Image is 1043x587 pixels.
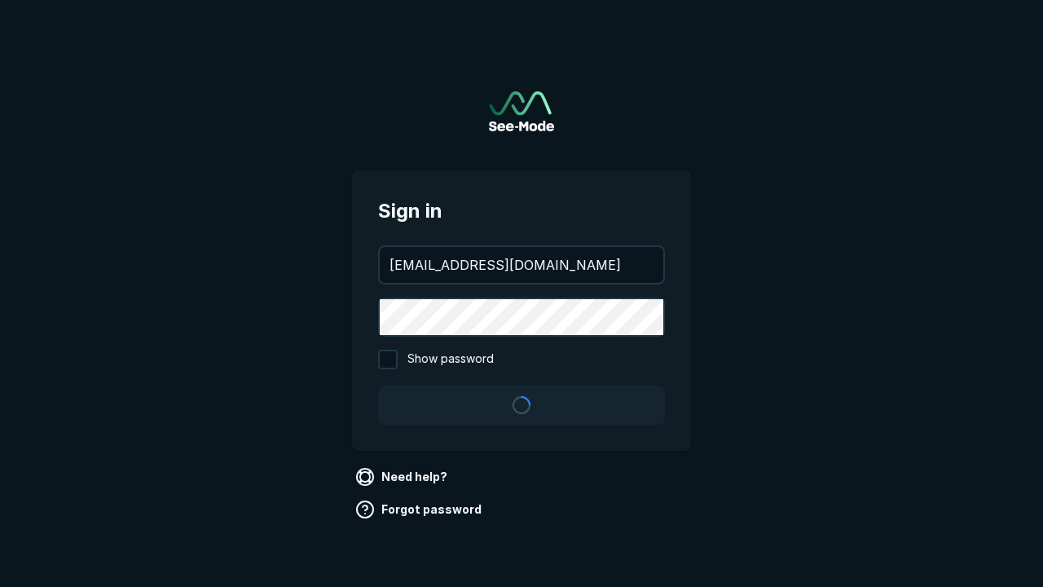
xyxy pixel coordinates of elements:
a: Forgot password [352,497,488,523]
img: See-Mode Logo [489,91,554,131]
span: Show password [407,350,494,369]
span: Sign in [378,196,665,226]
a: Go to sign in [489,91,554,131]
input: your@email.com [380,247,663,283]
a: Need help? [352,464,454,490]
